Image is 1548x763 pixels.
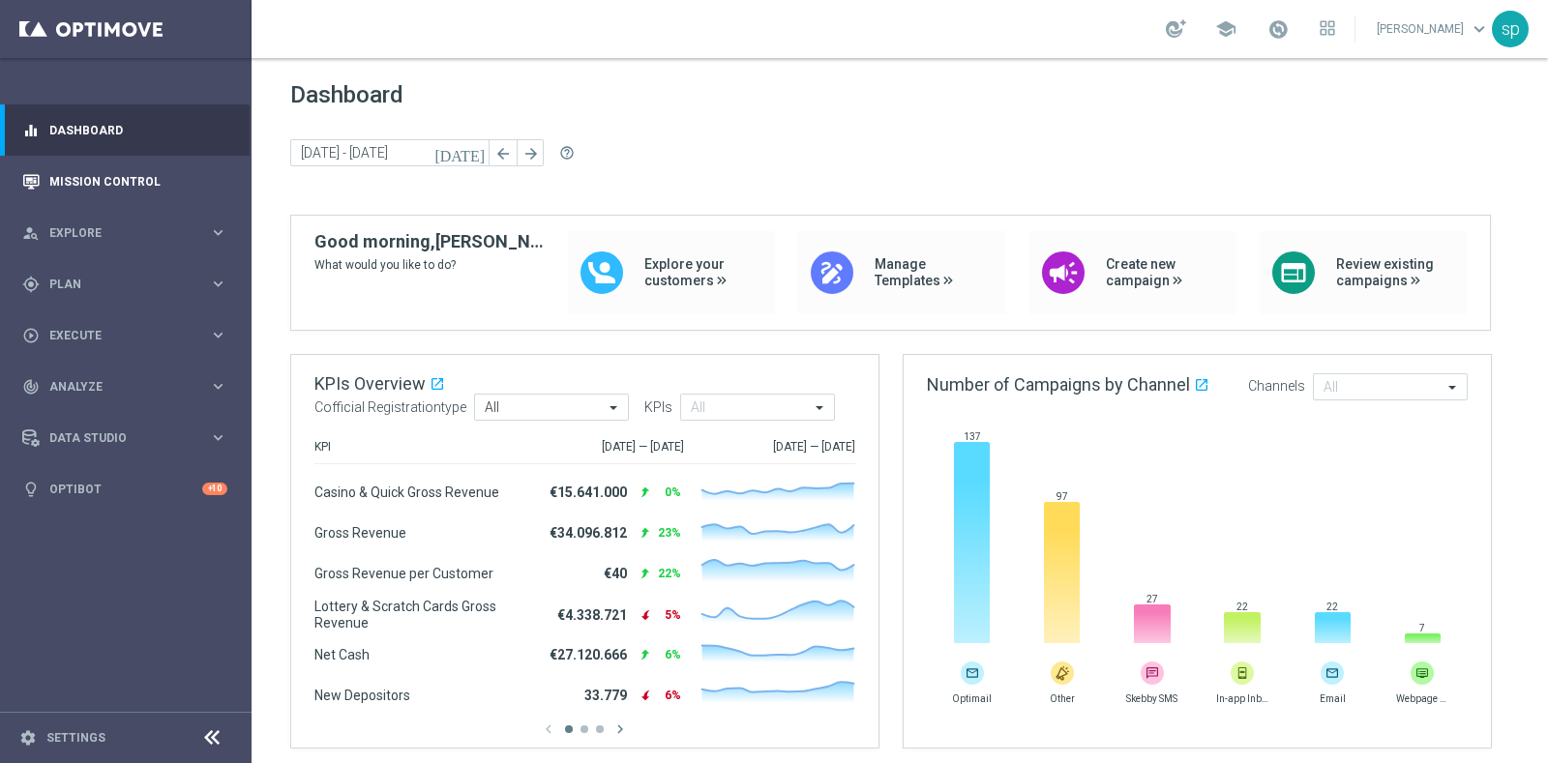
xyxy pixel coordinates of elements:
i: gps_fixed [22,276,40,293]
button: Mission Control [21,174,228,190]
i: play_circle_outline [22,327,40,344]
div: Explore [22,224,209,242]
i: track_changes [22,378,40,396]
span: school [1215,18,1236,40]
a: [PERSON_NAME]keyboard_arrow_down [1375,15,1492,44]
div: Plan [22,276,209,293]
button: equalizer Dashboard [21,123,228,138]
i: person_search [22,224,40,242]
div: +10 [202,483,227,495]
div: Mission Control [22,156,227,207]
div: Optibot [22,463,227,514]
i: keyboard_arrow_right [209,223,227,242]
i: lightbulb [22,481,40,498]
div: sp [1492,11,1529,47]
button: play_circle_outline Execute keyboard_arrow_right [21,328,228,343]
div: Dashboard [22,104,227,156]
button: track_changes Analyze keyboard_arrow_right [21,379,228,395]
i: settings [19,729,37,747]
span: Execute [49,330,209,341]
button: gps_fixed Plan keyboard_arrow_right [21,277,228,292]
span: Explore [49,227,209,239]
i: keyboard_arrow_right [209,275,227,293]
span: Analyze [49,381,209,393]
span: keyboard_arrow_down [1469,18,1490,40]
a: Optibot [49,463,202,514]
i: keyboard_arrow_right [209,428,227,447]
div: Execute [22,327,209,344]
div: Data Studio [22,429,209,447]
i: equalizer [22,122,40,139]
span: Plan [49,279,209,290]
span: Data Studio [49,432,209,444]
i: keyboard_arrow_right [209,326,227,344]
button: lightbulb Optibot +10 [21,482,228,497]
button: Data Studio keyboard_arrow_right [21,430,228,446]
div: Analyze [22,378,209,396]
button: person_search Explore keyboard_arrow_right [21,225,228,241]
i: keyboard_arrow_right [209,377,227,396]
a: Mission Control [49,156,227,207]
a: Dashboard [49,104,227,156]
a: Settings [46,732,105,744]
